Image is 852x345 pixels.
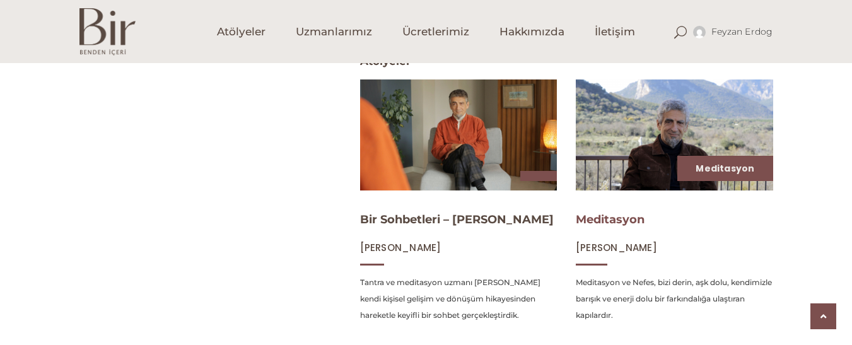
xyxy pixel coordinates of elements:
[360,274,557,324] p: Tantra ve meditasyon uzmanı [PERSON_NAME] kendi kişisel gelişim ve dönüşüm hikayesinden hareketle...
[499,25,564,39] span: Hakkımızda
[296,25,372,39] span: Uzmanlarımız
[217,25,266,39] span: Atölyeler
[696,162,754,175] a: Meditasyon
[711,26,773,37] span: Feyzan Erdog
[576,241,657,254] span: [PERSON_NAME]
[576,242,657,254] a: [PERSON_NAME]
[402,25,469,39] span: Ücretlerimiz
[360,242,441,254] a: [PERSON_NAME]
[576,213,645,226] a: Meditasyon
[360,213,554,226] a: Bir Sohbetleri – [PERSON_NAME]
[595,25,635,39] span: İletişim
[360,241,441,254] span: [PERSON_NAME]
[576,274,773,324] p: Meditasyon ve Nefes, bizi derin, aşk dolu, kendimizle barışık ve enerji dolu bir farkındalığa ula...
